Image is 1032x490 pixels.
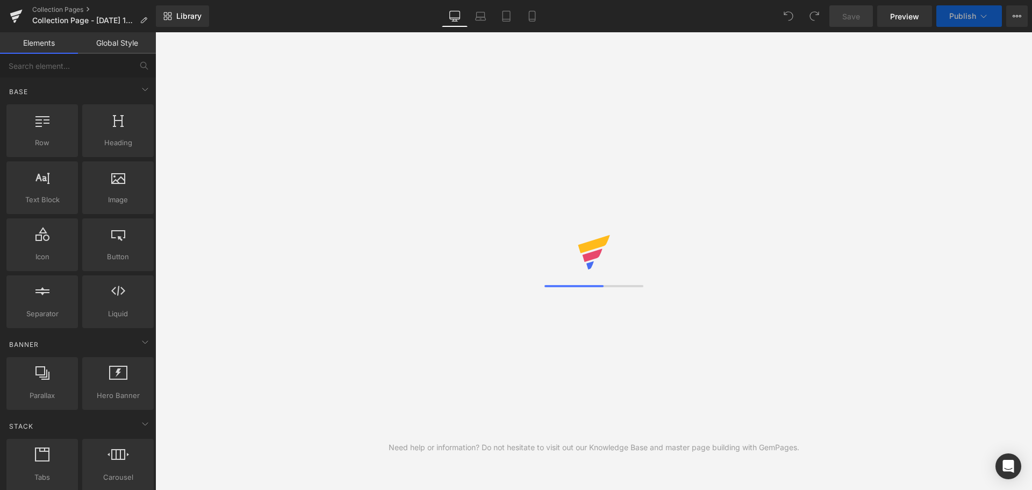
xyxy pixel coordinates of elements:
span: Image [85,194,150,205]
span: Hero Banner [85,390,150,401]
div: Need help or information? Do not hesitate to visit out our Knowledge Base and master page buildin... [389,442,799,453]
a: Tablet [493,5,519,27]
button: Publish [936,5,1002,27]
span: Text Block [10,194,75,205]
span: Heading [85,137,150,148]
button: Undo [778,5,799,27]
a: Mobile [519,5,545,27]
span: Row [10,137,75,148]
span: Carousel [85,472,150,483]
a: Desktop [442,5,468,27]
span: Library [176,11,202,21]
span: Button [85,251,150,262]
a: Preview [877,5,932,27]
a: Laptop [468,5,493,27]
a: New Library [156,5,209,27]
span: Base [8,87,29,97]
span: Tabs [10,472,75,483]
button: More [1006,5,1028,27]
span: Collection Page - [DATE] 10:58:17 [32,16,135,25]
a: Collection Pages [32,5,156,14]
a: Global Style [78,32,156,54]
span: Banner [8,339,40,350]
span: Parallax [10,390,75,401]
button: Redo [804,5,825,27]
div: Open Intercom Messenger [995,453,1021,479]
span: Liquid [85,308,150,319]
span: Save [842,11,860,22]
span: Icon [10,251,75,262]
span: Separator [10,308,75,319]
span: Preview [890,11,919,22]
span: Stack [8,421,34,431]
span: Publish [949,12,976,20]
